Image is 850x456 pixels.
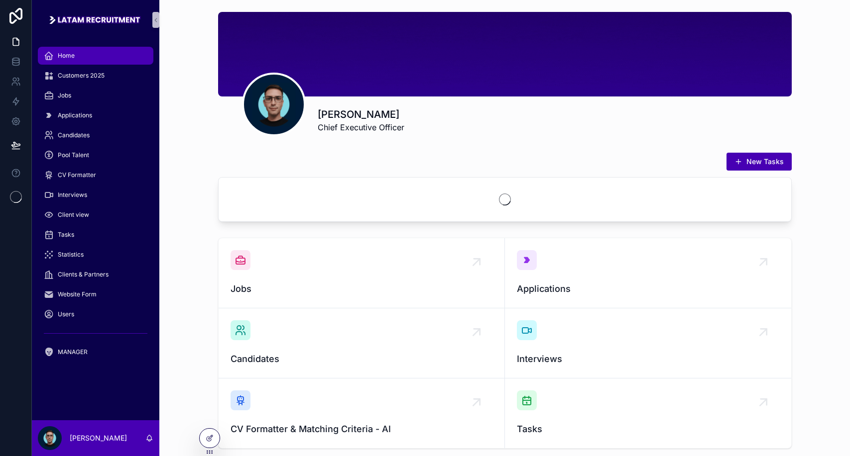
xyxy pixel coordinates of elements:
span: Jobs [231,282,492,296]
span: Users [58,310,74,318]
div: scrollable content [32,40,159,374]
a: Tasks [505,378,791,448]
span: Website Form [58,290,97,298]
a: Tasks [38,226,153,244]
a: Pool Talent [38,146,153,164]
a: Candidates [219,308,505,378]
button: New Tasks [727,153,792,171]
a: Statistics [38,246,153,264]
span: Tasks [517,422,779,436]
span: Clients & Partners [58,271,109,278]
span: Interviews [517,352,779,366]
span: Customers 2025 [58,72,105,80]
span: CV Formatter [58,171,96,179]
a: CV Formatter & Matching Criteria - AI [219,378,505,448]
img: App logo [48,12,143,28]
a: Users [38,305,153,323]
span: Chief Executive Officer [318,121,404,133]
span: Interviews [58,191,87,199]
a: Candidates [38,126,153,144]
span: Client view [58,211,89,219]
a: Jobs [219,238,505,308]
a: Jobs [38,87,153,104]
a: CV Formatter [38,166,153,184]
a: MANAGER [38,343,153,361]
span: Candidates [58,131,90,139]
a: Interviews [38,186,153,204]
a: Applications [38,106,153,124]
span: MANAGER [58,348,88,356]
a: Interviews [505,308,791,378]
p: [PERSON_NAME] [70,433,127,443]
a: Customers 2025 [38,67,153,85]
span: Statistics [58,251,84,259]
a: Clients & Partners [38,266,153,283]
h1: [PERSON_NAME] [318,107,404,121]
a: Client view [38,206,153,224]
a: Home [38,47,153,65]
span: Tasks [58,231,74,239]
span: Applications [58,111,92,119]
span: Applications [517,282,779,296]
span: Pool Talent [58,151,89,159]
span: CV Formatter & Matching Criteria - AI [231,422,492,436]
a: Applications [505,238,791,308]
span: Home [58,52,75,60]
span: Candidates [231,352,492,366]
span: Jobs [58,91,71,99]
a: Website Form [38,285,153,303]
